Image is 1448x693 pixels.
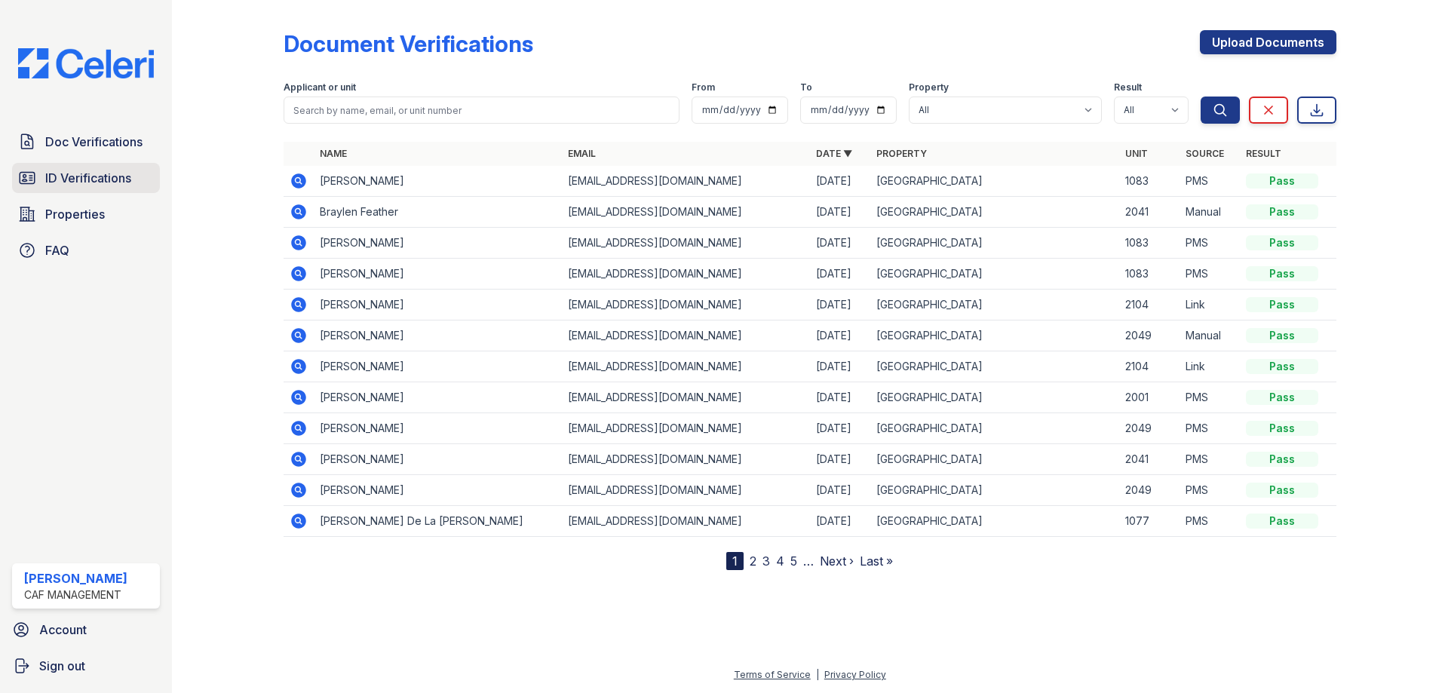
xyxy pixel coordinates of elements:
[1119,382,1180,413] td: 2001
[1119,228,1180,259] td: 1083
[6,48,166,78] img: CE_Logo_Blue-a8612792a0a2168367f1c8372b55b34899dd931a85d93a1a3d3e32e68fde9ad4.png
[284,30,533,57] div: Document Verifications
[562,382,810,413] td: [EMAIL_ADDRESS][DOMAIN_NAME]
[870,320,1118,351] td: [GEOGRAPHIC_DATA]
[1186,148,1224,159] a: Source
[870,228,1118,259] td: [GEOGRAPHIC_DATA]
[824,669,886,680] a: Privacy Policy
[870,506,1118,537] td: [GEOGRAPHIC_DATA]
[45,205,105,223] span: Properties
[45,241,69,259] span: FAQ
[1125,148,1148,159] a: Unit
[45,169,131,187] span: ID Verifications
[12,199,160,229] a: Properties
[820,553,854,569] a: Next ›
[1119,351,1180,382] td: 2104
[870,197,1118,228] td: [GEOGRAPHIC_DATA]
[1119,320,1180,351] td: 2049
[6,651,166,681] a: Sign out
[1246,390,1318,405] div: Pass
[1119,413,1180,444] td: 2049
[1180,166,1240,197] td: PMS
[810,197,870,228] td: [DATE]
[12,163,160,193] a: ID Verifications
[314,351,562,382] td: [PERSON_NAME]
[810,290,870,320] td: [DATE]
[750,553,756,569] a: 2
[562,259,810,290] td: [EMAIL_ADDRESS][DOMAIN_NAME]
[1246,328,1318,343] div: Pass
[1180,351,1240,382] td: Link
[1246,173,1318,189] div: Pass
[314,166,562,197] td: [PERSON_NAME]
[1180,506,1240,537] td: PMS
[284,81,356,94] label: Applicant or unit
[314,506,562,537] td: [PERSON_NAME] De La [PERSON_NAME]
[1119,475,1180,506] td: 2049
[870,259,1118,290] td: [GEOGRAPHIC_DATA]
[1180,228,1240,259] td: PMS
[562,475,810,506] td: [EMAIL_ADDRESS][DOMAIN_NAME]
[816,669,819,680] div: |
[810,382,870,413] td: [DATE]
[284,97,680,124] input: Search by name, email, or unit number
[562,197,810,228] td: [EMAIL_ADDRESS][DOMAIN_NAME]
[314,320,562,351] td: [PERSON_NAME]
[810,166,870,197] td: [DATE]
[562,320,810,351] td: [EMAIL_ADDRESS][DOMAIN_NAME]
[1180,413,1240,444] td: PMS
[810,444,870,475] td: [DATE]
[562,166,810,197] td: [EMAIL_ADDRESS][DOMAIN_NAME]
[314,475,562,506] td: [PERSON_NAME]
[692,81,715,94] label: From
[314,228,562,259] td: [PERSON_NAME]
[1246,235,1318,250] div: Pass
[816,148,852,159] a: Date ▼
[860,553,893,569] a: Last »
[562,506,810,537] td: [EMAIL_ADDRESS][DOMAIN_NAME]
[1180,475,1240,506] td: PMS
[1119,506,1180,537] td: 1077
[870,166,1118,197] td: [GEOGRAPHIC_DATA]
[810,475,870,506] td: [DATE]
[810,351,870,382] td: [DATE]
[45,133,143,151] span: Doc Verifications
[1119,444,1180,475] td: 2041
[810,413,870,444] td: [DATE]
[24,569,127,587] div: [PERSON_NAME]
[320,148,347,159] a: Name
[562,413,810,444] td: [EMAIL_ADDRESS][DOMAIN_NAME]
[314,413,562,444] td: [PERSON_NAME]
[870,290,1118,320] td: [GEOGRAPHIC_DATA]
[870,351,1118,382] td: [GEOGRAPHIC_DATA]
[1180,259,1240,290] td: PMS
[810,259,870,290] td: [DATE]
[909,81,949,94] label: Property
[1246,483,1318,498] div: Pass
[1119,290,1180,320] td: 2104
[1119,197,1180,228] td: 2041
[1180,197,1240,228] td: Manual
[562,290,810,320] td: [EMAIL_ADDRESS][DOMAIN_NAME]
[1180,382,1240,413] td: PMS
[1119,166,1180,197] td: 1083
[1180,320,1240,351] td: Manual
[39,657,85,675] span: Sign out
[1246,148,1281,159] a: Result
[314,382,562,413] td: [PERSON_NAME]
[1180,444,1240,475] td: PMS
[314,444,562,475] td: [PERSON_NAME]
[810,228,870,259] td: [DATE]
[790,553,797,569] a: 5
[810,320,870,351] td: [DATE]
[562,228,810,259] td: [EMAIL_ADDRESS][DOMAIN_NAME]
[1246,452,1318,467] div: Pass
[12,235,160,265] a: FAQ
[1246,514,1318,529] div: Pass
[1180,290,1240,320] td: Link
[734,669,811,680] a: Terms of Service
[810,506,870,537] td: [DATE]
[800,81,812,94] label: To
[568,148,596,159] a: Email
